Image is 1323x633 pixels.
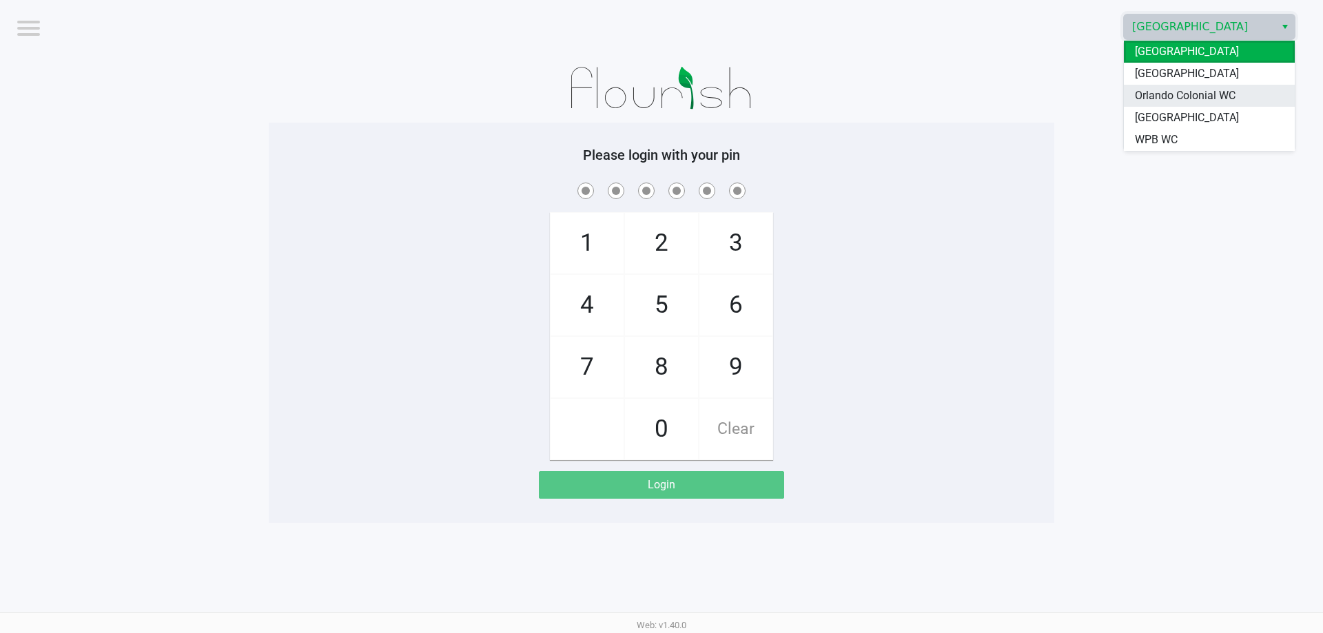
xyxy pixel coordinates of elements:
[1135,65,1239,82] span: [GEOGRAPHIC_DATA]
[551,213,624,273] span: 1
[1132,19,1266,35] span: [GEOGRAPHIC_DATA]
[699,275,772,335] span: 6
[1275,14,1295,39] button: Select
[1135,132,1178,148] span: WPB WC
[1135,87,1235,104] span: Orlando Colonial WC
[625,213,698,273] span: 2
[625,399,698,459] span: 0
[551,275,624,335] span: 4
[699,337,772,397] span: 9
[1135,43,1239,60] span: [GEOGRAPHIC_DATA]
[279,147,1044,163] h5: Please login with your pin
[551,337,624,397] span: 7
[625,337,698,397] span: 8
[625,275,698,335] span: 5
[1135,110,1239,126] span: [GEOGRAPHIC_DATA]
[699,213,772,273] span: 3
[637,620,686,630] span: Web: v1.40.0
[699,399,772,459] span: Clear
